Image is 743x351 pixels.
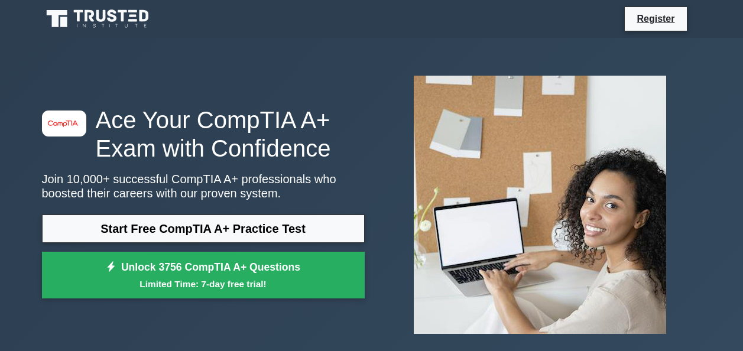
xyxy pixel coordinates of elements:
h1: Ace Your CompTIA A+ Exam with Confidence [42,106,365,162]
a: Register [630,11,682,26]
p: Join 10,000+ successful CompTIA A+ professionals who boosted their careers with our proven system. [42,172,365,200]
a: Start Free CompTIA A+ Practice Test [42,214,365,243]
small: Limited Time: 7-day free trial! [57,277,350,291]
a: Unlock 3756 CompTIA A+ QuestionsLimited Time: 7-day free trial! [42,252,365,299]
